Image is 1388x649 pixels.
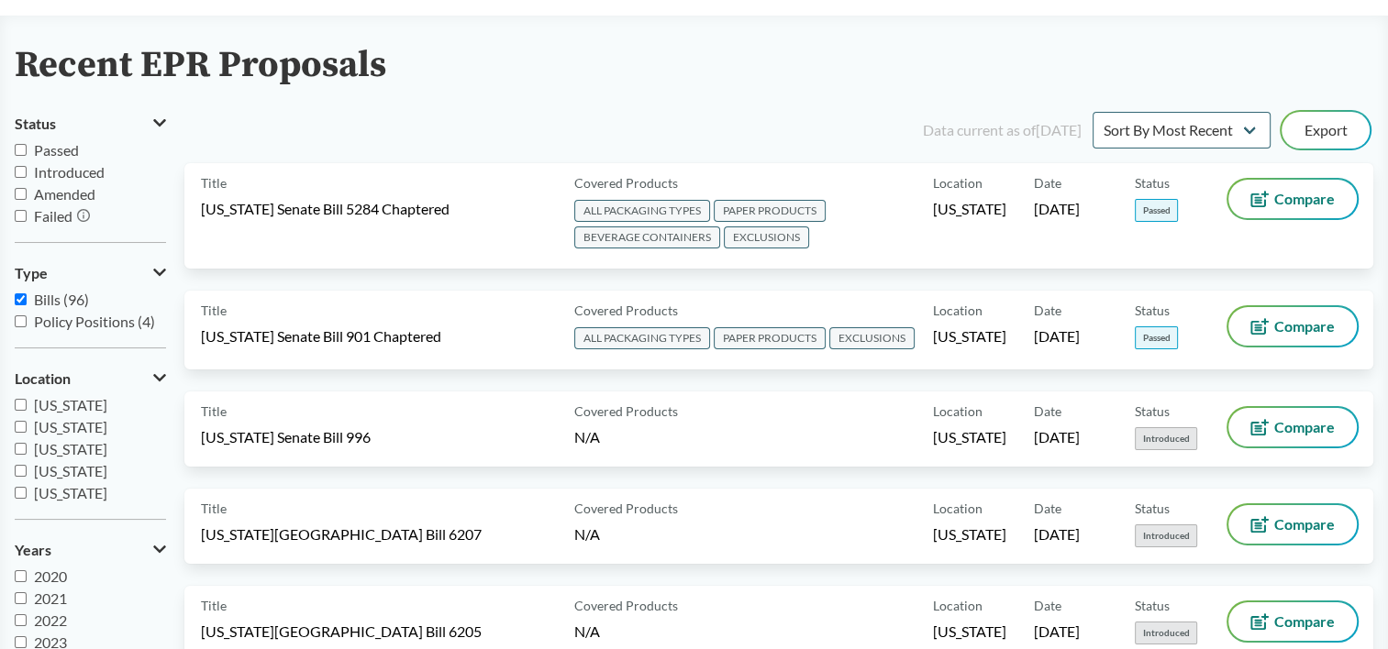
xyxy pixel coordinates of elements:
button: Compare [1228,602,1357,641]
span: Covered Products [574,499,678,518]
span: N/A [574,622,600,640]
span: Covered Products [574,401,678,421]
span: [US_STATE] [933,524,1006,544]
span: 2022 [34,611,67,629]
input: Amended [15,188,27,200]
span: Covered Products [574,596,678,615]
span: 2020 [34,567,67,585]
span: Passed [1135,199,1178,222]
span: Location [933,401,983,421]
button: Years [15,534,166,566]
span: [US_STATE] [933,326,1006,346]
input: Bills (96) [15,293,27,305]
span: Years [15,542,51,558]
span: Compare [1274,319,1335,334]
span: Date [1034,596,1061,615]
span: EXCLUSIONS [724,226,809,248]
input: 2023 [15,636,27,648]
span: Amended [34,185,95,203]
span: Failed [34,207,72,225]
span: Covered Products [574,301,678,320]
button: Type [15,258,166,289]
span: Compare [1274,420,1335,434]
div: Data current as of [DATE] [923,119,1082,141]
span: [DATE] [1034,326,1080,346]
button: Compare [1228,408,1357,446]
span: Status [1135,301,1170,320]
span: Covered Products [574,173,678,192]
span: [DATE] [1034,621,1080,642]
button: Compare [1228,505,1357,544]
span: [US_STATE] [933,427,1006,447]
span: [US_STATE] [34,396,107,413]
span: Status [1135,173,1170,192]
span: [US_STATE][GEOGRAPHIC_DATA] Bill 6205 [201,621,482,642]
span: N/A [574,428,600,445]
span: Introduced [1135,524,1197,547]
input: [US_STATE] [15,443,27,455]
span: N/A [574,525,600,543]
span: PAPER PRODUCTS [714,327,826,349]
span: Compare [1274,517,1335,532]
button: Location [15,363,166,394]
span: Compare [1274,614,1335,629]
span: Location [933,173,983,192]
span: [DATE] [1034,427,1080,447]
input: Passed [15,144,27,156]
input: 2022 [15,614,27,626]
span: [US_STATE][GEOGRAPHIC_DATA] Bill 6207 [201,524,482,544]
span: Date [1034,401,1061,421]
span: Date [1034,301,1061,320]
span: Status [1135,499,1170,518]
span: Type [15,265,48,281]
span: Location [933,596,983,615]
input: 2020 [15,570,27,582]
input: [US_STATE] [15,487,27,499]
button: Compare [1228,180,1357,218]
span: Passed [34,141,79,159]
span: Status [15,115,56,132]
input: [US_STATE] [15,465,27,477]
span: Date [1034,499,1061,518]
span: Title [201,401,227,421]
span: ALL PACKAGING TYPES [574,200,710,222]
span: Status [1135,596,1170,615]
button: Export [1282,112,1370,148]
span: ALL PACKAGING TYPES [574,327,710,349]
span: Date [1034,173,1061,192]
span: Introduced [1135,427,1197,450]
span: Introduced [1135,621,1197,644]
span: Location [933,301,983,320]
h2: Recent EPR Proposals [15,45,386,86]
span: [US_STATE] [34,484,107,501]
span: Title [201,301,227,320]
span: [US_STATE] [34,440,107,457]
input: [US_STATE] [15,421,27,433]
span: Location [933,499,983,518]
input: Policy Positions (4) [15,315,27,327]
span: Title [201,173,227,192]
span: Title [201,596,227,615]
span: BEVERAGE CONTAINERS [574,226,720,248]
span: EXCLUSIONS [829,327,915,349]
button: Compare [1228,307,1357,346]
span: [US_STATE] [34,462,107,479]
span: 2021 [34,589,67,607]
span: Compare [1274,192,1335,206]
span: [DATE] [1034,524,1080,544]
span: [US_STATE] [933,199,1006,219]
span: [US_STATE] Senate Bill 996 [201,427,371,447]
span: Policy Positions (4) [34,313,155,330]
span: Status [1135,401,1170,421]
span: [US_STATE] Senate Bill 901 Chaptered [201,326,441,346]
span: [US_STATE] Senate Bill 5284 Chaptered [201,199,450,219]
input: Failed [15,210,27,222]
span: Title [201,499,227,518]
span: Introduced [34,163,105,181]
span: [US_STATE] [933,621,1006,642]
span: Bills (96) [34,291,89,308]
button: Status [15,108,166,139]
span: [DATE] [1034,199,1080,219]
input: 2021 [15,592,27,604]
span: Passed [1135,326,1178,349]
